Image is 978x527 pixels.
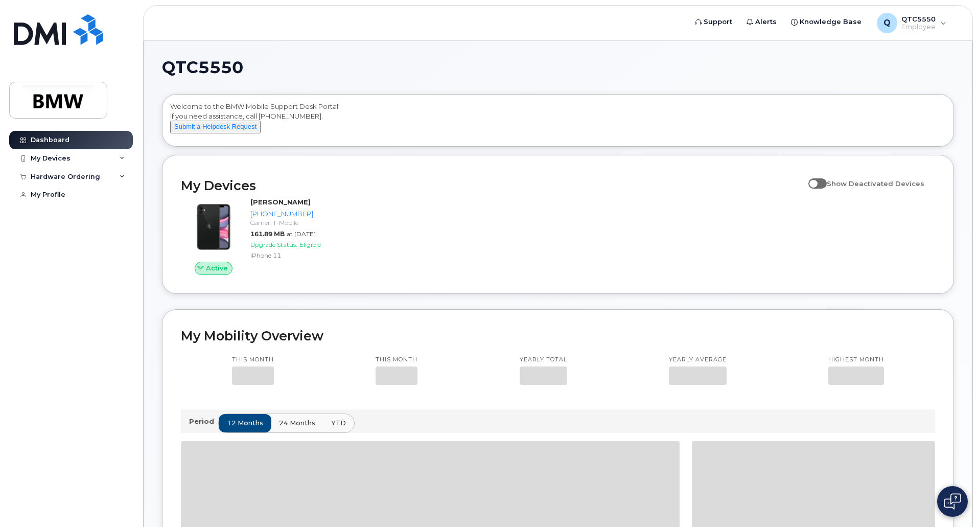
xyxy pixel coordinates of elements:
[944,493,961,510] img: Open chat
[828,356,884,364] p: Highest month
[279,418,315,428] span: 24 months
[808,174,817,182] input: Show Deactivated Devices
[299,241,321,248] span: Eligible
[669,356,727,364] p: Yearly average
[250,230,285,238] span: 161.89 MB
[250,218,356,227] div: Carrier: T-Mobile
[331,418,346,428] span: YTD
[520,356,567,364] p: Yearly total
[250,241,297,248] span: Upgrade Status:
[250,251,356,260] div: iPhone 11
[170,121,261,133] button: Submit a Helpdesk Request
[189,202,238,251] img: iPhone_11.jpg
[827,179,924,188] span: Show Deactivated Devices
[170,122,261,130] a: Submit a Helpdesk Request
[170,102,946,143] div: Welcome to the BMW Mobile Support Desk Portal If you need assistance, call [PHONE_NUMBER].
[250,209,356,219] div: [PHONE_NUMBER]
[206,263,228,273] span: Active
[181,178,803,193] h2: My Devices
[376,356,417,364] p: This month
[162,60,243,75] span: QTC5550
[181,328,935,343] h2: My Mobility Overview
[250,198,311,206] strong: [PERSON_NAME]
[287,230,316,238] span: at [DATE]
[181,197,360,275] a: Active[PERSON_NAME][PHONE_NUMBER]Carrier: T-Mobile161.89 MBat [DATE]Upgrade Status:EligibleiPhone 11
[189,417,218,426] p: Period
[232,356,274,364] p: This month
